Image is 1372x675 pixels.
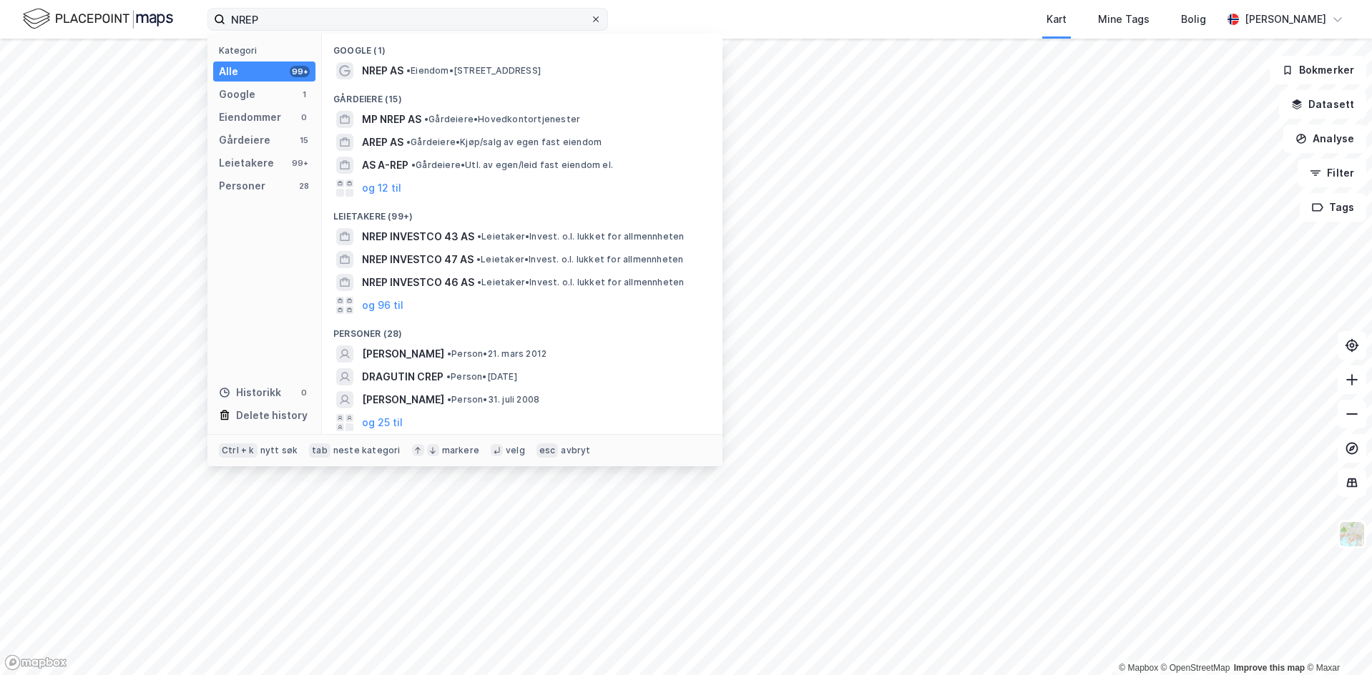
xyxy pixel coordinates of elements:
div: 28 [298,180,310,192]
div: esc [536,443,559,458]
div: 99+ [290,157,310,169]
img: logo.f888ab2527a4732fd821a326f86c7f29.svg [23,6,173,31]
span: Gårdeiere • Hovedkontortjenester [424,114,580,125]
div: Bolig [1181,11,1206,28]
span: AS A-REP [362,157,408,174]
div: 15 [298,134,310,146]
div: Gårdeiere (15) [322,82,722,108]
span: Gårdeiere • Utl. av egen/leid fast eiendom el. [411,159,613,171]
span: Eiendom • [STREET_ADDRESS] [406,65,541,77]
button: og 12 til [362,179,401,197]
button: Filter [1298,159,1366,187]
span: • [477,231,481,242]
span: Gårdeiere • Kjøp/salg av egen fast eiendom [406,137,602,148]
a: Mapbox homepage [4,654,67,671]
button: og 25 til [362,414,403,431]
div: 0 [298,112,310,123]
div: velg [506,445,525,456]
div: Leietakere (99+) [322,199,722,225]
div: Eiendommer [219,109,281,126]
div: Kart [1047,11,1067,28]
div: 99+ [290,66,310,77]
div: Ctrl + k [219,443,258,458]
div: tab [309,443,330,458]
span: • [447,394,451,405]
a: Improve this map [1234,663,1305,673]
span: Person • 31. juli 2008 [447,394,539,405]
div: Kategori [219,45,315,56]
span: Person • [DATE] [446,371,517,383]
div: 1 [298,89,310,100]
div: markere [442,445,479,456]
div: Gårdeiere [219,132,270,149]
div: Personer [219,177,265,194]
a: Mapbox [1119,663,1158,673]
span: NREP AS [362,62,403,79]
span: • [476,254,481,265]
div: Mine Tags [1098,11,1150,28]
span: • [424,114,428,124]
span: • [447,348,451,359]
div: Google [219,86,255,103]
button: Tags [1300,193,1366,222]
button: Bokmerker [1270,56,1366,84]
img: Z [1338,521,1366,548]
span: [PERSON_NAME] [362,345,444,363]
button: Analyse [1283,124,1366,153]
span: Leietaker • Invest. o.l. lukket for allmennheten [477,231,684,242]
div: Personer (28) [322,317,722,343]
span: Leietaker • Invest. o.l. lukket for allmennheten [477,277,684,288]
div: [PERSON_NAME] [1245,11,1326,28]
input: Søk på adresse, matrikkel, gårdeiere, leietakere eller personer [225,9,590,30]
span: MP NREP AS [362,111,421,128]
span: NREP INVESTCO 43 AS [362,228,474,245]
div: avbryt [561,445,590,456]
div: neste kategori [333,445,401,456]
span: AREP AS [362,134,403,151]
div: Alle [219,63,238,80]
div: nytt søk [260,445,298,456]
span: • [406,65,411,76]
span: Leietaker • Invest. o.l. lukket for allmennheten [476,254,683,265]
span: • [411,159,416,170]
iframe: Chat Widget [1300,606,1372,675]
span: Person • 21. mars 2012 [447,348,547,360]
span: • [477,277,481,287]
div: Leietakere [219,154,274,172]
button: og 96 til [362,297,403,314]
div: Google (1) [322,34,722,59]
div: 0 [298,387,310,398]
span: NREP INVESTCO 46 AS [362,274,474,291]
button: Datasett [1279,90,1366,119]
span: • [446,371,451,382]
a: OpenStreetMap [1161,663,1230,673]
span: [PERSON_NAME] [362,391,444,408]
span: • [406,137,411,147]
div: Historikk [219,384,281,401]
span: DRAGUTIN CREP [362,368,444,385]
div: Delete history [236,407,308,424]
span: NREP INVESTCO 47 AS [362,251,474,268]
